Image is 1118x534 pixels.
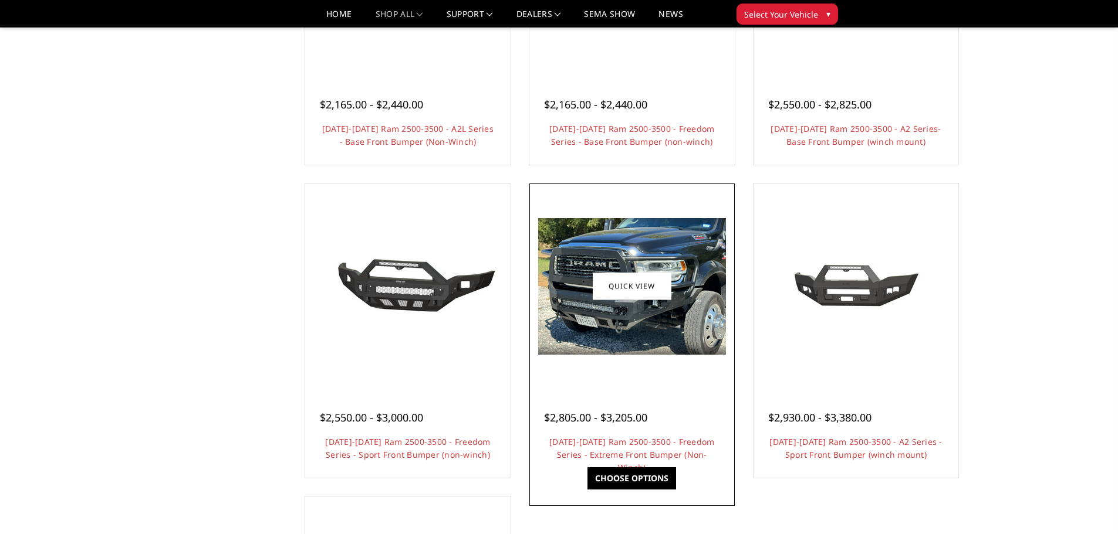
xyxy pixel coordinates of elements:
[544,410,647,424] span: $2,805.00 - $3,205.00
[737,4,838,25] button: Select Your Vehicle
[516,10,561,27] a: Dealers
[308,186,508,386] a: 2019-2025 Ram 2500-3500 - Freedom Series - Sport Front Bumper (non-winch) Multiple lighting options
[744,8,818,21] span: Select Your Vehicle
[549,436,714,473] a: [DATE]-[DATE] Ram 2500-3500 - Freedom Series - Extreme Front Bumper (Non-Winch)
[771,123,941,147] a: [DATE]-[DATE] Ram 2500-3500 - A2 Series- Base Front Bumper (winch mount)
[768,410,872,424] span: $2,930.00 - $3,380.00
[658,10,683,27] a: News
[538,218,726,355] img: 2019-2025 Ram 2500-3500 - Freedom Series - Extreme Front Bumper (Non-Winch)
[326,10,352,27] a: Home
[544,97,647,111] span: $2,165.00 - $2,440.00
[322,123,494,147] a: [DATE]-[DATE] Ram 2500-3500 - A2L Series - Base Front Bumper (Non-Winch)
[447,10,493,27] a: Support
[756,186,956,386] a: 2019-2025 Ram 2500-3500 - A2 Series - Sport Front Bumper (winch mount) 2019-2025 Ram 2500-3500 - ...
[549,123,714,147] a: [DATE]-[DATE] Ram 2500-3500 - Freedom Series - Base Front Bumper (non-winch)
[1059,478,1118,534] iframe: Chat Widget
[769,436,942,460] a: [DATE]-[DATE] Ram 2500-3500 - A2 Series - Sport Front Bumper (winch mount)
[314,242,502,330] img: 2019-2025 Ram 2500-3500 - Freedom Series - Sport Front Bumper (non-winch)
[587,467,676,489] a: Choose Options
[320,410,423,424] span: $2,550.00 - $3,000.00
[768,97,872,111] span: $2,550.00 - $2,825.00
[320,97,423,111] span: $2,165.00 - $2,440.00
[584,10,635,27] a: SEMA Show
[325,436,490,460] a: [DATE]-[DATE] Ram 2500-3500 - Freedom Series - Sport Front Bumper (non-winch)
[376,10,423,27] a: shop all
[826,8,830,20] span: ▾
[532,186,732,386] a: 2019-2025 Ram 2500-3500 - Freedom Series - Extreme Front Bumper (Non-Winch) 2019-2025 Ram 2500-35...
[593,273,671,300] a: Quick view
